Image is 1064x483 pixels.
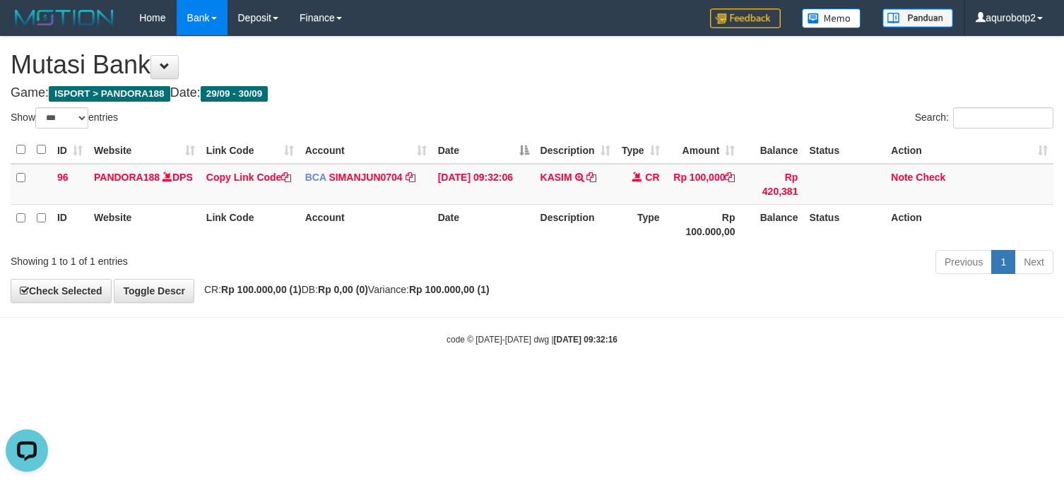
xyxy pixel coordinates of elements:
[740,136,803,164] th: Balance
[11,249,433,268] div: Showing 1 to 1 of 1 entries
[885,136,1053,164] th: Action: activate to sort column ascending
[432,136,535,164] th: Date: activate to sort column descending
[318,284,368,295] strong: Rp 0,00 (0)
[645,172,659,183] span: CR
[6,6,48,48] button: Open LiveChat chat widget
[802,8,861,28] img: Button%20Memo.svg
[201,204,300,244] th: Link Code
[586,172,596,183] a: Copy KASIM to clipboard
[935,250,992,274] a: Previous
[915,107,1053,129] label: Search:
[35,107,88,129] select: Showentries
[197,284,490,295] span: CR: DB: Variance:
[88,164,201,205] td: DPS
[11,279,112,303] a: Check Selected
[11,7,118,28] img: MOTION_logo.png
[11,107,118,129] label: Show entries
[554,335,617,345] strong: [DATE] 09:32:16
[201,136,300,164] th: Link Code: activate to sort column ascending
[221,284,302,295] strong: Rp 100.000,00 (1)
[114,279,194,303] a: Toggle Descr
[1015,250,1053,274] a: Next
[432,204,535,244] th: Date
[52,136,88,164] th: ID: activate to sort column ascending
[882,8,953,28] img: panduan.png
[57,172,69,183] span: 96
[540,172,572,183] a: KASIM
[201,86,268,102] span: 29/09 - 30/09
[52,204,88,244] th: ID
[329,172,402,183] a: SIMANJUN0704
[616,204,666,244] th: Type
[885,204,1053,244] th: Action
[803,136,885,164] th: Status
[88,204,201,244] th: Website
[740,204,803,244] th: Balance
[991,250,1015,274] a: 1
[11,51,1053,79] h1: Mutasi Bank
[666,136,741,164] th: Amount: activate to sort column ascending
[535,204,616,244] th: Description
[710,8,781,28] img: Feedback.jpg
[447,335,617,345] small: code © [DATE]-[DATE] dwg |
[11,86,1053,100] h4: Game: Date:
[535,136,616,164] th: Description: activate to sort column ascending
[666,164,741,205] td: Rp 100,000
[666,204,741,244] th: Rp 100.000,00
[803,204,885,244] th: Status
[916,172,945,183] a: Check
[432,164,535,205] td: [DATE] 09:32:06
[49,86,170,102] span: ISPORT > PANDORA188
[88,136,201,164] th: Website: activate to sort column ascending
[953,107,1053,129] input: Search:
[740,164,803,205] td: Rp 420,381
[206,172,292,183] a: Copy Link Code
[300,204,432,244] th: Account
[891,172,913,183] a: Note
[94,172,160,183] a: PANDORA188
[305,172,326,183] span: BCA
[300,136,432,164] th: Account: activate to sort column ascending
[406,172,415,183] a: Copy SIMANJUN0704 to clipboard
[725,172,735,183] a: Copy Rp 100,000 to clipboard
[409,284,490,295] strong: Rp 100.000,00 (1)
[616,136,666,164] th: Type: activate to sort column ascending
